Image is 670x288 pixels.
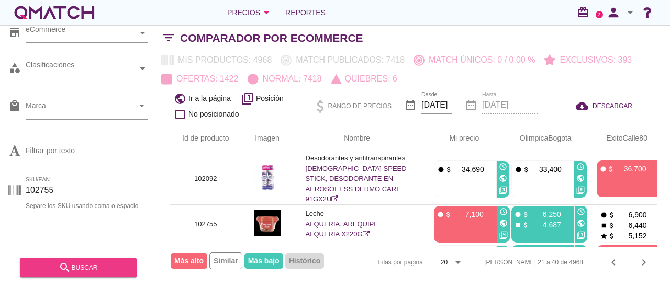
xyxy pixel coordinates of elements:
[608,222,616,229] i: attach_money
[514,221,522,229] i: stop
[608,211,616,219] i: attach_money
[8,99,21,112] i: local_mall
[188,93,231,104] span: Ir a la página
[285,253,325,269] span: Histórico
[254,164,281,190] img: 102092_589.jpg
[8,26,21,39] i: store
[170,124,242,153] th: Id de producto: Not sorted.
[499,174,507,182] i: public
[180,30,363,47] h2: Comparador por eCommerce
[577,6,594,18] i: redeem
[600,222,608,229] i: stop
[259,73,322,85] p: Normal: 7418
[603,5,624,20] i: person
[593,101,632,111] span: DESCARGAR
[616,220,647,231] p: 6,440
[242,124,293,153] th: Imagen: Not sorted.
[327,70,401,88] button: Quiebres: 6
[172,73,239,85] p: Ofertas: 1422
[514,211,522,218] i: fiber_manual_record
[260,6,273,19] i: arrow_drop_down
[598,12,601,17] text: 2
[13,2,96,23] a: white-qmatch-logo
[577,219,585,227] i: public
[157,70,243,88] button: Ofertas: 1422
[499,208,508,216] i: access_time
[209,252,242,269] span: Similar
[306,220,378,238] a: ALQUERIA, AREQUIPE ALQUERIA X220G
[607,165,615,173] i: attach_money
[600,232,608,240] i: star
[499,163,507,171] i: access_time
[306,209,409,219] p: Leche
[577,208,585,216] i: access_time
[182,174,229,184] p: 102092
[174,93,186,105] i: public
[608,232,616,240] i: attach_money
[293,124,421,153] th: Nombre: Not sorted.
[453,164,484,175] p: 34,690
[306,153,409,164] p: Desodorantes y antitranspirantes
[522,166,530,174] i: attach_money
[615,164,646,174] p: 36,700
[341,73,397,85] p: Quiebres: 6
[136,99,148,112] i: arrow_drop_down
[584,124,662,153] th: ExitoCalle80: Not sorted. Activate to sort ascending.
[530,209,561,220] p: 6,250
[171,253,207,269] span: Más alto
[600,211,608,219] i: fiber_manual_record
[409,51,540,70] button: Match únicos: 0 / 0.00 %
[243,70,327,88] button: Normal: 7418
[596,11,603,18] a: 2
[26,203,148,209] div: Separe los SKU usando coma o espacio
[219,2,281,23] button: Precios
[452,256,464,269] i: arrow_drop_down
[241,93,254,105] i: filter_1
[421,97,452,113] input: Desde
[306,165,407,203] a: [DEMOGRAPHIC_DATA] SPEED STICK, DESODORANTE EN AEROSOL LSS DERMO CARE 91GX2U
[254,210,281,236] img: 102755_589.jpg
[182,219,229,229] p: 102755
[256,93,284,104] span: Posición
[227,6,273,19] div: Precios
[445,166,453,174] i: attach_money
[616,210,647,220] p: 6,900
[8,62,21,74] i: category
[452,209,484,220] p: 7,100
[599,165,607,173] i: fiber_manual_record
[281,2,330,23] a: Reportes
[515,166,522,174] i: fiber_manual_record
[576,100,593,112] i: cloud_download
[576,174,585,182] i: public
[425,54,535,66] p: Match únicos: 0 / 0.00 %
[530,220,561,230] p: 4,687
[530,164,562,175] p: 33,400
[499,186,507,194] i: filter_3
[20,258,137,277] button: buscar
[624,6,636,19] i: arrow_drop_down
[28,261,128,274] div: buscar
[499,124,584,153] th: OlimpicaBogota: Not sorted. Activate to sort ascending.
[499,219,508,227] i: public
[576,163,585,171] i: access_time
[567,97,641,116] button: DESCARGAR
[437,166,445,174] i: fiber_manual_record
[522,221,530,229] i: attach_money
[404,99,417,111] i: date_range
[577,231,585,239] i: filter_1
[522,211,530,218] i: attach_money
[437,211,444,218] i: fiber_manual_record
[59,261,71,274] i: search
[616,231,647,241] p: 5,152
[444,211,452,218] i: attach_money
[285,6,326,19] span: Reportes
[540,51,636,70] button: Exclusivos: 393
[484,258,583,267] div: [PERSON_NAME] 21 a 40 de 4968
[638,256,650,269] i: chevron_right
[604,253,623,272] button: Previous page
[634,253,653,272] button: Next page
[555,54,632,66] p: Exclusivos: 393
[244,253,283,269] span: Más bajo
